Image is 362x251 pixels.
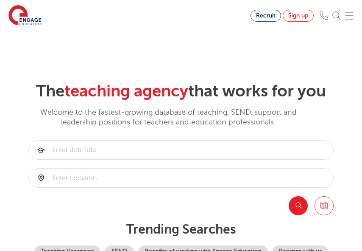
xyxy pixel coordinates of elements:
h2: The that works for you [28,82,334,101]
div: Submit [28,168,334,188]
p: Trending searches [28,222,334,237]
button: Search [289,196,308,215]
p: Welcome to the fastest-growing database of teaching, SEND, support and leadership positions for t... [28,107,308,127]
span: teaching agency [64,82,188,100]
input: Submit [29,169,333,187]
input: Submit [29,141,333,159]
div: Submit [28,140,334,160]
span: Recruit [256,12,276,19]
a: Sign up [283,10,314,22]
img: Search [332,11,341,20]
img: Mobile Menu [345,11,354,20]
a: Recruit [251,10,281,22]
img: Phone [320,11,328,20]
img: Engage Education [8,5,42,26]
